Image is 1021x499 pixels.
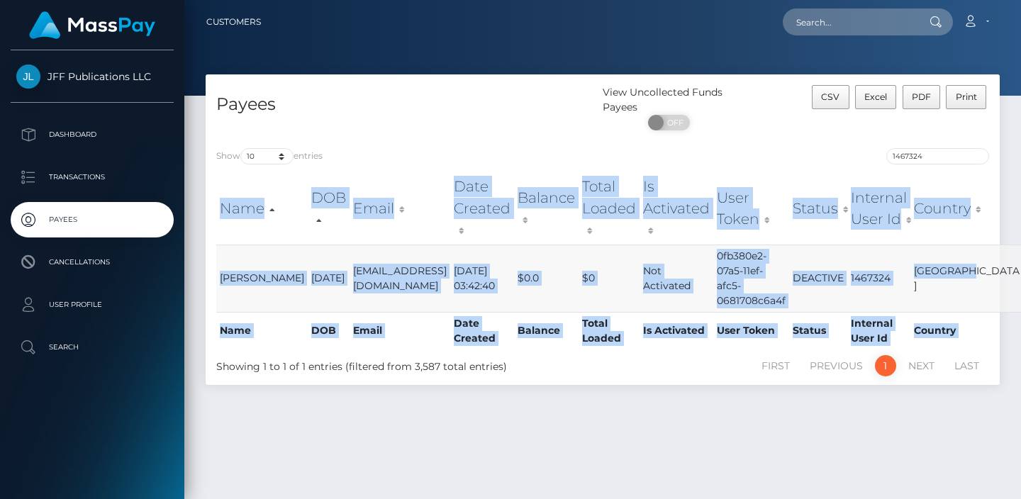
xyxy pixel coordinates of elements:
[956,91,977,102] span: Print
[812,85,849,109] button: CSV
[514,172,579,244] th: Balance: activate to sort column ascending
[847,172,910,244] th: Internal User Id: activate to sort column ascending
[514,312,579,349] th: Balance
[789,312,847,349] th: Status
[603,85,735,115] div: View Uncollected Funds Payees
[350,312,450,349] th: Email
[783,9,916,35] input: Search...
[946,85,986,109] button: Print
[16,294,168,315] p: User Profile
[11,117,174,152] a: Dashboard
[11,245,174,280] a: Cancellations
[713,245,789,312] td: 0fb380e2-07a5-11ef-afc5-0681708c6a4f
[656,115,691,130] span: OFF
[11,330,174,365] a: Search
[11,70,174,83] span: JFF Publications LLC
[350,245,450,312] td: [EMAIL_ADDRESS][DOMAIN_NAME]
[29,11,155,39] img: MassPay Logo
[514,245,579,312] td: $0.0
[350,172,450,244] th: Email: activate to sort column ascending
[308,312,350,349] th: DOB
[216,148,323,164] label: Show entries
[579,245,640,312] td: $0
[713,312,789,349] th: User Token
[11,287,174,323] a: User Profile
[450,172,514,244] th: Date Created: activate to sort column ascending
[16,65,40,89] img: JFF Publications LLC
[875,355,896,376] a: 1
[216,354,526,374] div: Showing 1 to 1 of 1 entries (filtered from 3,587 total entries)
[308,245,350,312] td: [DATE]
[864,91,887,102] span: Excel
[16,337,168,358] p: Search
[579,172,640,244] th: Total Loaded: activate to sort column ascending
[216,92,592,117] h4: Payees
[308,172,350,244] th: DOB: activate to sort column descending
[16,124,168,145] p: Dashboard
[640,245,713,312] td: Not Activated
[640,172,713,244] th: Is Activated: activate to sort column ascending
[789,245,847,312] td: DEACTIVE
[16,252,168,273] p: Cancellations
[450,245,514,312] td: [DATE] 03:42:40
[240,148,294,164] select: Showentries
[11,202,174,237] a: Payees
[16,209,168,230] p: Payees
[450,312,514,349] th: Date Created
[11,159,174,195] a: Transactions
[216,245,308,312] td: [PERSON_NAME]
[847,312,910,349] th: Internal User Id
[855,85,897,109] button: Excel
[216,312,308,349] th: Name
[912,91,931,102] span: PDF
[789,172,847,244] th: Status: activate to sort column ascending
[713,172,789,244] th: User Token: activate to sort column ascending
[640,312,713,349] th: Is Activated
[847,245,910,312] td: 1467324
[206,7,261,37] a: Customers
[579,312,640,349] th: Total Loaded
[216,172,308,244] th: Name: activate to sort column ascending
[821,91,839,102] span: CSV
[903,85,941,109] button: PDF
[886,148,989,164] input: Search transactions
[16,167,168,188] p: Transactions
